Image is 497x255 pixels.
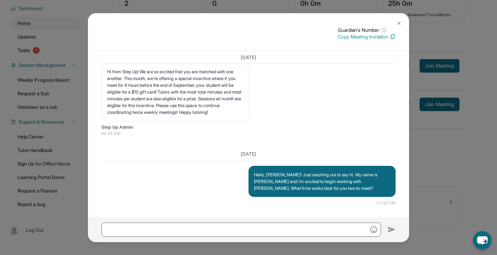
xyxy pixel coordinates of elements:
p: Hello, [PERSON_NAME]! Just reaching out to say hi. My name is [PERSON_NAME] and i'm excited to be... [254,171,390,192]
p: Hi from Step Up! We are so excited that you are matched with one another. This month, we’re offer... [107,68,243,116]
h3: [DATE] [101,54,396,61]
img: Copy Icon [389,34,396,40]
span: 11:42 AM [376,200,396,206]
h3: [DATE] [101,151,396,157]
img: Emoji [370,226,377,233]
p: Copy Meeting Invitation [338,33,396,40]
span: 01:01 PM [101,130,396,137]
span: Step Up Admin [101,124,396,131]
img: Close Icon [396,21,402,26]
span: ⓘ [382,27,386,33]
img: Send icon [388,226,396,234]
p: Guardian's Number: [338,27,396,33]
button: chat-button [473,231,492,250]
